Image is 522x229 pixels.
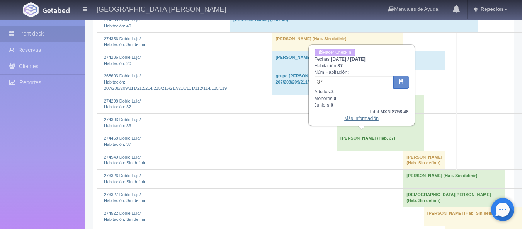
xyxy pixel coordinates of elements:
[104,99,141,109] a: 274298 Doble Lujo/Habitación: 32
[337,132,424,151] td: [PERSON_NAME] (Hab. 37)
[23,2,39,17] img: Getabed
[331,103,333,108] b: 0
[104,136,141,147] a: 274468 Doble Lujo/Habitación: 37
[315,109,409,115] div: Total:
[338,63,343,68] b: 37
[315,76,394,88] input: Sin definir
[104,36,145,47] a: 274356 Doble Lujo/Habitación: Sin definir
[479,6,503,12] span: Repecion
[104,211,145,222] a: 274522 Doble Lujo/Habitación: Sin definir
[272,32,403,51] td: [PERSON_NAME] (Hab. Sin definir)
[309,45,414,125] div: Fechas: Habitación: Núm Habitación: Adultos: Menores: Juniors:
[104,155,145,166] a: 274540 Doble Lujo/Habitación: Sin definir
[403,151,445,169] td: [PERSON_NAME] (Hab. Sin definir)
[380,109,408,114] b: MXN $758.48
[104,192,145,203] a: 273327 Doble Lujo/Habitación: Sin definir
[344,116,379,121] a: Más Información
[403,188,505,207] td: [DEMOGRAPHIC_DATA][PERSON_NAME] (Hab. Sin definir)
[315,49,355,56] a: Hacer Check-in
[403,170,505,188] td: [PERSON_NAME] (Hab. Sin definir)
[424,207,522,226] td: [PERSON_NAME] (Hab. Sin definir)
[97,4,226,14] h4: [GEOGRAPHIC_DATA][PERSON_NAME]
[230,14,478,32] td: [PERSON_NAME] (Hab. 40)
[43,7,70,13] img: Getabed
[272,51,445,70] td: [PERSON_NAME] (Hab. 20)
[104,55,141,66] a: 274236 Doble Lujo/Habitación: 20
[272,70,403,95] td: grupo [PERSON_NAME] joyeria nice (Hab. 207/208/209/211/212/214/215/216/217/218/111/112/114/115/119)
[104,173,145,184] a: 273326 Doble Lujo/Habitación: Sin definir
[331,89,334,94] b: 2
[334,96,337,101] b: 0
[104,17,141,28] a: 274230 Doble Lujo/Habitación: 40
[331,56,366,62] b: [DATE] / [DATE]
[104,117,141,128] a: 274303 Doble Lujo/Habitación: 33
[104,73,227,90] a: 268603 Doble Lujo/Habitación: 207/208/209/211/212/214/215/216/217/218/111/112/114/115/119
